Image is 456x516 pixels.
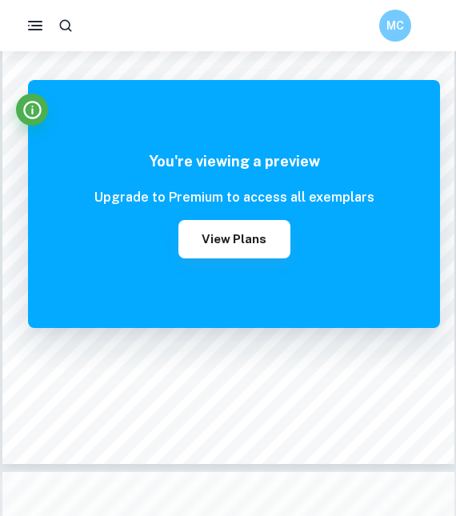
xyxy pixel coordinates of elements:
[94,150,374,172] h5: You're viewing a preview
[386,17,405,34] h6: MC
[178,220,290,258] button: View Plans
[379,10,411,42] button: MC
[94,188,374,207] h6: Upgrade to Premium to access all exemplars
[16,94,48,126] button: Info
